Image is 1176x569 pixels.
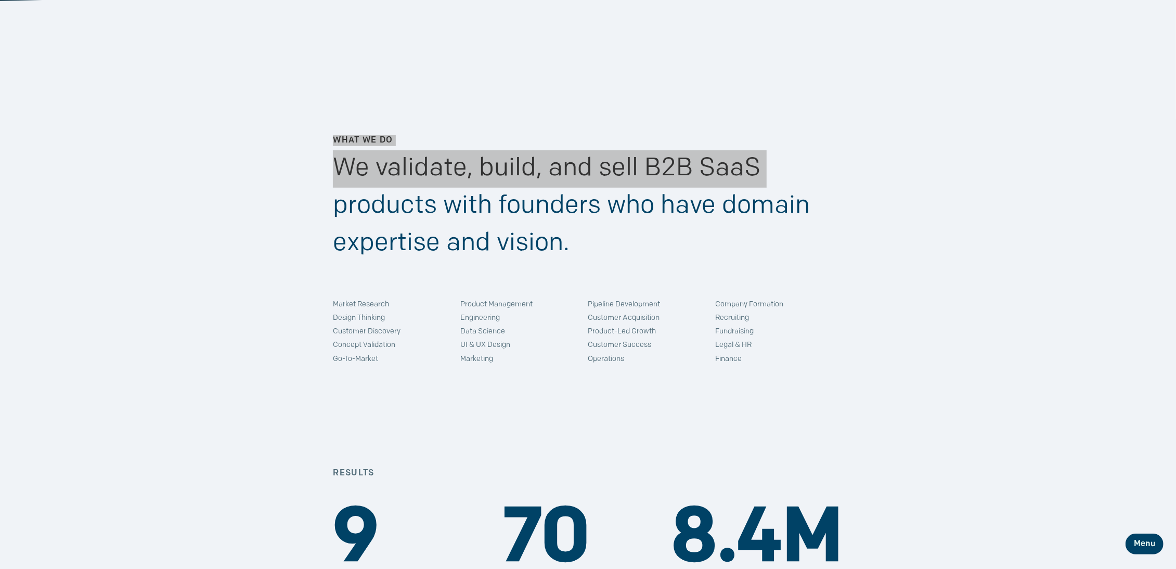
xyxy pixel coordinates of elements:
li: Finance [715,355,843,368]
h2: We validate, build, and sell B2B SaaS products with founders who have domain expertise and vision. [333,150,843,263]
li: Fundraising [715,327,843,341]
li: UI & UX Design [460,341,588,354]
h3: What We Do [333,135,843,146]
li: Customer Discovery [333,327,460,341]
li: Customer Acquisition [588,314,715,327]
li: Recruiting [715,314,843,327]
li: Concept Validation [333,341,460,354]
li: Go-To-Market [333,355,460,368]
li: Design Thinking [333,314,460,327]
li: Customer Success [588,341,715,354]
li: Company Formation [715,300,843,314]
li: Marketing [460,355,588,368]
li: Product Management [460,300,588,314]
h3: Results [333,468,843,479]
li: Product-Led Growth [588,327,715,341]
li: Operations [588,355,715,368]
li: Pipeline Development [588,300,715,314]
li: Data Science [460,327,588,341]
li: Engineering [460,314,588,327]
li: Legal & HR [715,341,843,354]
li: Market Research [333,300,460,314]
button: Menu [1126,534,1164,554]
